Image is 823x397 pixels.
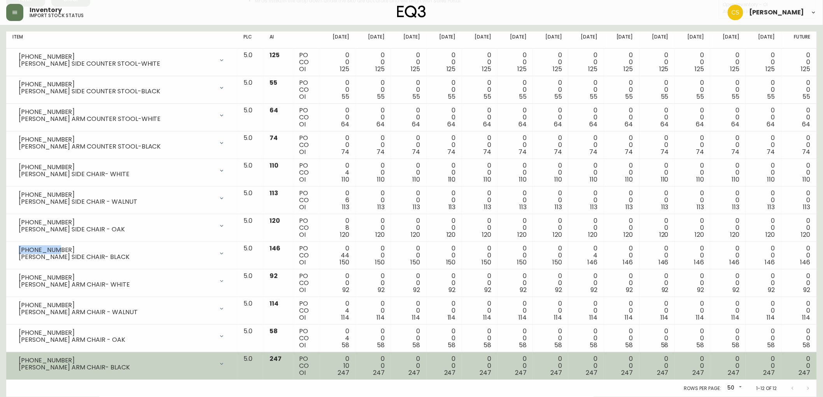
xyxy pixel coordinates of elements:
div: 0 44 [326,245,349,266]
span: 120 [588,230,598,239]
span: 125 [730,65,740,73]
div: 0 0 [504,52,527,73]
div: 0 0 [468,107,491,128]
span: 74 [767,147,775,156]
div: 0 0 [646,107,669,128]
span: 120 [411,230,420,239]
div: [PHONE_NUMBER] [19,329,214,336]
span: 64 [767,120,775,129]
div: 0 0 [397,162,420,183]
span: 110 [732,175,740,184]
span: 125 [553,65,562,73]
span: 110 [803,175,811,184]
div: 0 0 [397,79,420,100]
div: [PERSON_NAME] ARM CHAIR - WALNUT [19,309,214,316]
div: [PHONE_NUMBER][PERSON_NAME] ARM CHAIR- BLACK [12,355,231,373]
div: 0 0 [574,162,597,183]
div: [PHONE_NUMBER] [19,164,214,171]
td: 5.0 [237,187,263,214]
span: 125 [766,65,775,73]
div: 0 0 [574,190,597,211]
span: OI [299,147,306,156]
span: 125 [411,65,420,73]
div: 0 0 [574,107,597,128]
div: [PHONE_NUMBER] [19,191,214,198]
div: [PERSON_NAME] SIDE COUNTER STOOL-WHITE [19,60,214,67]
div: 0 0 [326,107,349,128]
div: 0 0 [752,245,775,266]
span: OI [299,203,306,212]
div: [PERSON_NAME] SIDE COUNTER STOOL-BLACK [19,88,214,95]
span: OI [299,230,306,239]
span: 120 [340,230,349,239]
div: 0 0 [539,135,562,156]
div: 0 0 [610,79,633,100]
div: [PHONE_NUMBER][PERSON_NAME] ARM CHAIR- WHITE [12,273,231,290]
th: [DATE] [497,31,533,49]
div: 0 0 [788,79,811,100]
span: 120 [659,230,669,239]
div: 0 0 [397,217,420,238]
span: 113 [448,203,456,212]
div: 0 0 [788,107,811,128]
div: 0 0 [397,135,420,156]
div: PO CO [299,135,314,156]
div: [PHONE_NUMBER] [19,274,214,281]
div: 0 0 [610,52,633,73]
span: Inventory [30,7,62,13]
div: 0 0 [468,52,491,73]
div: 0 0 [752,190,775,211]
div: 0 0 [681,135,704,156]
div: PO CO [299,162,314,183]
span: 74 [341,147,349,156]
th: [DATE] [746,31,781,49]
div: 0 0 [397,52,420,73]
div: PO CO [299,217,314,238]
span: 120 [695,230,704,239]
span: 113 [413,203,420,212]
span: 113 [377,203,385,212]
div: 0 0 [610,245,633,266]
td: 5.0 [237,49,263,76]
span: 125 [801,65,811,73]
span: 110 [270,161,278,170]
div: 0 0 [362,135,385,156]
span: 125 [695,65,704,73]
span: 113 [732,203,740,212]
span: 110 [519,175,527,184]
div: 0 0 [397,190,420,211]
div: PO CO [299,79,314,100]
span: 74 [270,133,278,142]
div: 0 0 [433,217,456,238]
th: PLC [237,31,263,49]
span: 125 [588,65,598,73]
div: 0 0 [574,135,597,156]
span: 64 [554,120,562,129]
div: 0 4 [574,245,597,266]
span: 146 [270,244,280,253]
div: 0 0 [504,190,527,211]
td: 5.0 [237,104,263,131]
span: 110 [377,175,385,184]
div: 0 0 [539,52,562,73]
span: 64 [518,120,527,129]
div: 0 0 [610,135,633,156]
div: 0 0 [752,79,775,100]
div: PO CO [299,190,314,211]
div: 0 0 [539,245,562,266]
div: 0 0 [468,217,491,238]
span: 64 [660,120,669,129]
span: 113 [342,203,349,212]
div: 0 0 [362,79,385,100]
span: 64 [376,120,385,129]
span: 120 [553,230,562,239]
div: 0 0 [752,217,775,238]
div: [PERSON_NAME] ARM CHAIR- BLACK [19,364,214,371]
div: 0 0 [752,52,775,73]
span: 55 [590,92,598,101]
div: 0 0 [504,79,527,100]
div: 0 0 [433,190,456,211]
span: 55 [341,92,349,101]
span: 110 [413,175,420,184]
div: 0 0 [362,162,385,183]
